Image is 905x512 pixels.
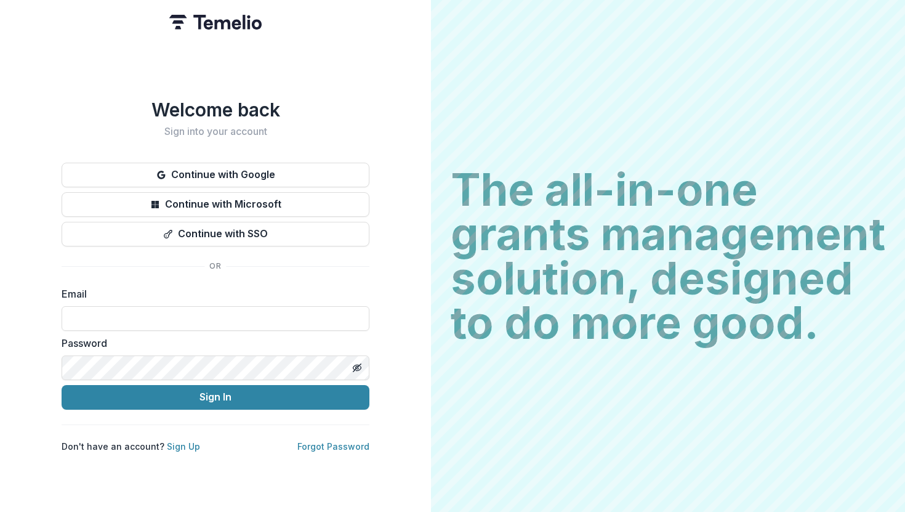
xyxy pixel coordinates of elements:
[62,192,369,217] button: Continue with Microsoft
[62,385,369,410] button: Sign In
[62,163,369,187] button: Continue with Google
[62,99,369,121] h1: Welcome back
[62,222,369,246] button: Continue with SSO
[347,358,367,378] button: Toggle password visibility
[169,15,262,30] img: Temelio
[62,126,369,137] h2: Sign into your account
[62,286,362,301] label: Email
[167,441,200,452] a: Sign Up
[62,336,362,351] label: Password
[62,440,200,453] p: Don't have an account?
[297,441,369,452] a: Forgot Password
